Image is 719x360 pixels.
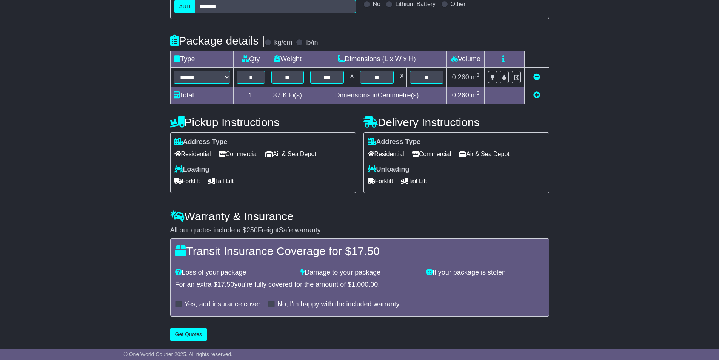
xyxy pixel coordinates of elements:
[233,87,268,104] td: 1
[175,281,544,289] div: For an extra $ you're fully covered for the amount of $ .
[174,175,200,187] span: Forklift
[170,226,549,235] div: All our quotes include a $ FreightSafe warranty.
[368,148,404,160] span: Residential
[368,138,421,146] label: Address Type
[459,148,510,160] span: Air & Sea Depot
[171,269,297,277] div: Loss of your package
[351,281,378,288] span: 1,000.00
[347,68,357,87] td: x
[307,87,447,104] td: Dimensions in Centimetre(s)
[175,245,544,257] h4: Transit Insurance Coverage for $
[274,39,292,47] label: kg/cm
[170,210,549,222] h4: Warranty & Insurance
[246,226,258,234] span: 250
[124,351,233,357] span: © One World Courier 2025. All rights reserved.
[265,148,316,160] span: Air & Sea Depot
[305,39,318,47] label: lb/in
[219,148,258,160] span: Commercial
[533,73,540,81] a: Remove this item
[174,138,228,146] label: Address Type
[170,87,233,104] td: Total
[363,116,549,128] h4: Delivery Instructions
[401,175,427,187] span: Tail Lift
[277,300,400,309] label: No, I'm happy with the included warranty
[395,0,436,8] label: Lithium Battery
[208,175,234,187] span: Tail Lift
[471,73,480,81] span: m
[170,328,207,341] button: Get Quotes
[351,245,380,257] span: 17.50
[422,269,548,277] div: If your package is stolen
[373,0,380,8] label: No
[471,91,480,99] span: m
[477,72,480,78] sup: 3
[170,51,233,68] td: Type
[451,0,466,8] label: Other
[477,90,480,96] sup: 3
[268,87,307,104] td: Kilo(s)
[268,51,307,68] td: Weight
[452,91,469,99] span: 0.260
[368,165,410,174] label: Unloading
[185,300,260,309] label: Yes, add insurance cover
[452,73,469,81] span: 0.260
[170,34,265,47] h4: Package details |
[297,269,422,277] div: Damage to your package
[447,51,485,68] td: Volume
[368,175,393,187] span: Forklift
[533,91,540,99] a: Add new item
[174,148,211,160] span: Residential
[233,51,268,68] td: Qty
[217,281,234,288] span: 17.50
[174,165,209,174] label: Loading
[273,91,281,99] span: 37
[412,148,451,160] span: Commercial
[397,68,407,87] td: x
[307,51,447,68] td: Dimensions (L x W x H)
[170,116,356,128] h4: Pickup Instructions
